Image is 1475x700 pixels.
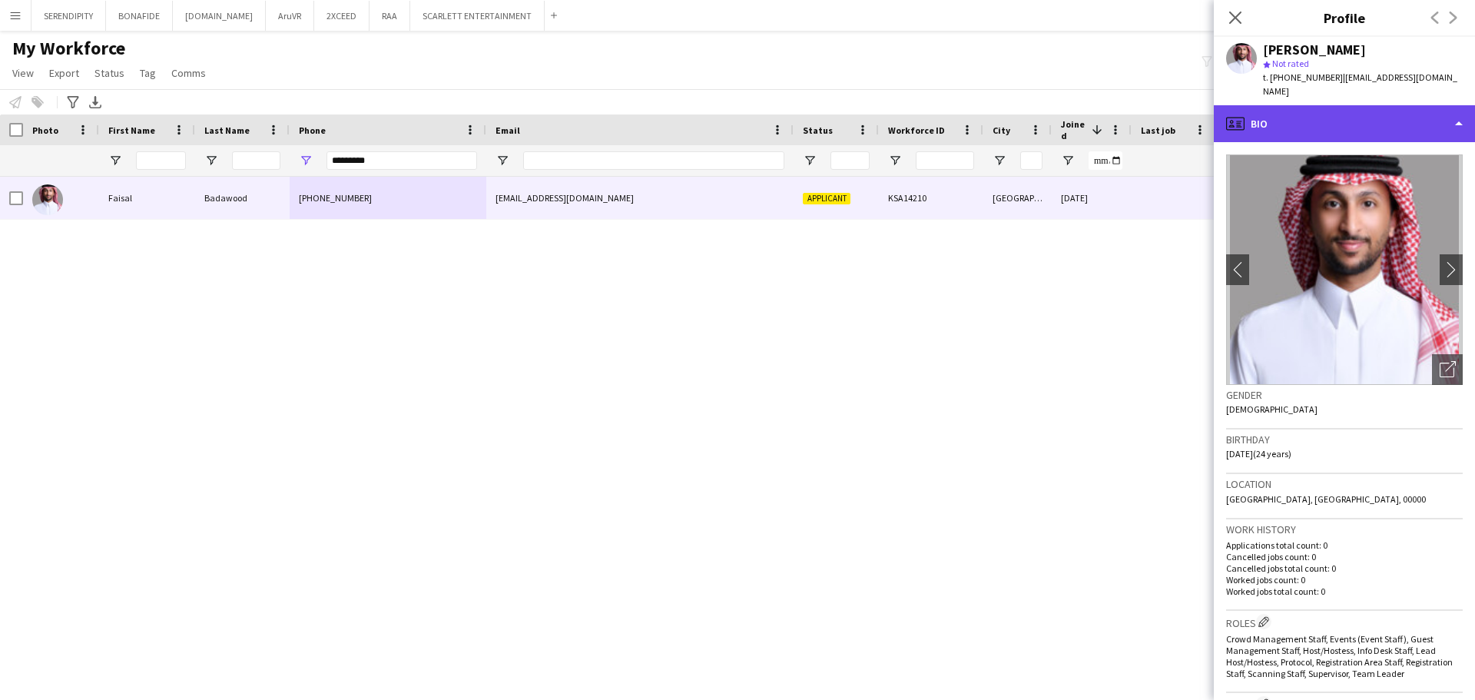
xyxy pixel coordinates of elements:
[140,66,156,80] span: Tag
[1226,539,1463,551] p: Applications total count: 0
[32,184,63,215] img: Faisal Badawood
[1226,574,1463,586] p: Worked jobs count: 0
[1061,154,1075,168] button: Open Filter Menu
[1226,633,1453,679] span: Crowd Management Staff, Events (Event Staff), Guest Management Staff, Host/Hostess, Info Desk Sta...
[370,1,410,31] button: RAA
[830,151,870,170] input: Status Filter Input
[171,66,206,80] span: Comms
[165,63,212,83] a: Comms
[1226,614,1463,630] h3: Roles
[1263,43,1366,57] div: [PERSON_NAME]
[266,1,314,31] button: AruVR
[523,151,784,170] input: Email Filter Input
[1089,151,1122,170] input: Joined Filter Input
[32,124,58,136] span: Photo
[486,177,794,219] div: [EMAIL_ADDRESS][DOMAIN_NAME]
[1226,523,1463,536] h3: Work history
[496,154,509,168] button: Open Filter Menu
[410,1,545,31] button: SCARLETT ENTERTAINMENT
[86,93,104,111] app-action-btn: Export XLSX
[1061,118,1086,141] span: Joined
[299,124,326,136] span: Phone
[12,66,34,80] span: View
[916,151,974,170] input: Workforce ID Filter Input
[49,66,79,80] span: Export
[108,154,122,168] button: Open Filter Menu
[1226,403,1318,415] span: [DEMOGRAPHIC_DATA]
[136,151,186,170] input: First Name Filter Input
[993,154,1006,168] button: Open Filter Menu
[1226,551,1463,562] p: Cancelled jobs count: 0
[888,124,945,136] span: Workforce ID
[1432,354,1463,385] div: Open photos pop-in
[983,177,1052,219] div: [GEOGRAPHIC_DATA]
[1214,105,1475,142] div: Bio
[314,1,370,31] button: 2XCEED
[108,124,155,136] span: First Name
[204,154,218,168] button: Open Filter Menu
[803,193,850,204] span: Applicant
[326,151,477,170] input: Phone Filter Input
[1226,477,1463,491] h3: Location
[106,1,173,31] button: BONAFIDE
[1052,177,1132,219] div: [DATE]
[1226,154,1463,385] img: Crew avatar or photo
[888,154,902,168] button: Open Filter Menu
[195,177,290,219] div: Badawood
[1226,562,1463,574] p: Cancelled jobs total count: 0
[99,177,195,219] div: Faisal
[1226,493,1426,505] span: [GEOGRAPHIC_DATA], [GEOGRAPHIC_DATA], 00000
[299,154,313,168] button: Open Filter Menu
[94,66,124,80] span: Status
[1263,71,1343,83] span: t. [PHONE_NUMBER]
[803,154,817,168] button: Open Filter Menu
[1226,433,1463,446] h3: Birthday
[88,63,131,83] a: Status
[12,37,125,60] span: My Workforce
[993,124,1010,136] span: City
[879,177,983,219] div: KSA14210
[1141,124,1175,136] span: Last job
[134,63,162,83] a: Tag
[1226,388,1463,402] h3: Gender
[31,1,106,31] button: SERENDIPITY
[1263,71,1457,97] span: | [EMAIL_ADDRESS][DOMAIN_NAME]
[64,93,82,111] app-action-btn: Advanced filters
[1226,448,1291,459] span: [DATE] (24 years)
[496,124,520,136] span: Email
[204,124,250,136] span: Last Name
[173,1,266,31] button: [DOMAIN_NAME]
[803,124,833,136] span: Status
[1226,586,1463,597] p: Worked jobs total count: 0
[6,63,40,83] a: View
[43,63,85,83] a: Export
[232,151,280,170] input: Last Name Filter Input
[1272,58,1309,69] span: Not rated
[290,177,486,219] div: [PHONE_NUMBER]
[1020,151,1042,170] input: City Filter Input
[1214,8,1475,28] h3: Profile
